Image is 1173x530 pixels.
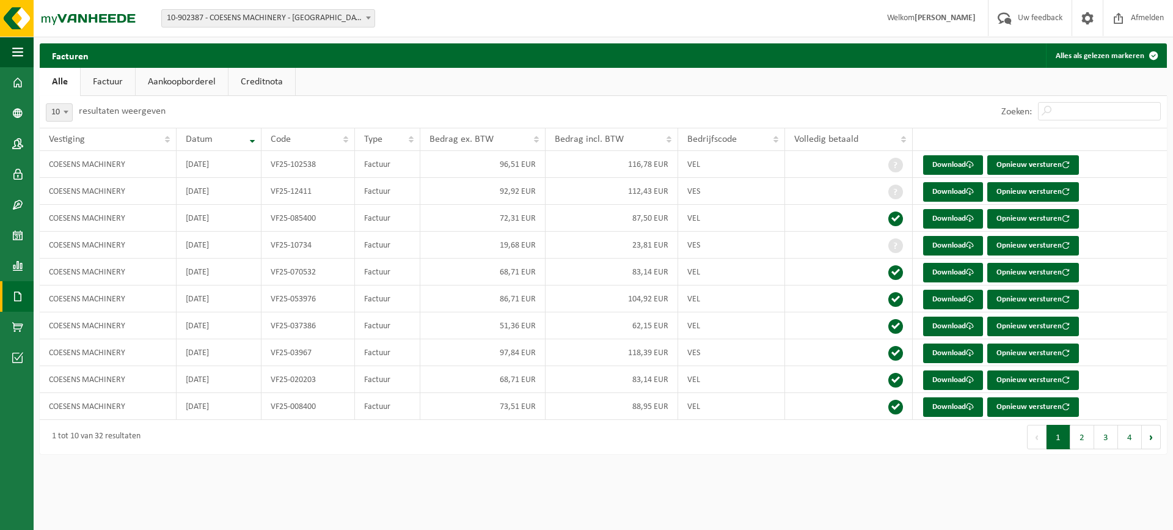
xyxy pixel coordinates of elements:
[1142,425,1161,449] button: Next
[1118,425,1142,449] button: 4
[546,178,678,205] td: 112,43 EUR
[261,312,355,339] td: VF25-037386
[261,339,355,366] td: VF25-03967
[136,68,228,96] a: Aankoopborderel
[177,339,261,366] td: [DATE]
[987,182,1079,202] button: Opnieuw versturen
[261,285,355,312] td: VF25-053976
[355,366,420,393] td: Factuur
[177,205,261,232] td: [DATE]
[687,134,737,144] span: Bedrijfscode
[177,393,261,420] td: [DATE]
[1094,425,1118,449] button: 3
[1001,107,1032,117] label: Zoeken:
[355,205,420,232] td: Factuur
[364,134,382,144] span: Type
[678,285,785,312] td: VEL
[915,13,976,23] strong: [PERSON_NAME]
[987,344,1079,363] button: Opnieuw versturen
[987,155,1079,175] button: Opnieuw versturen
[261,259,355,285] td: VF25-070532
[678,232,785,259] td: VES
[420,259,546,285] td: 68,71 EUR
[923,155,983,175] a: Download
[40,205,177,232] td: COESENS MACHINERY
[355,178,420,205] td: Factuur
[923,397,983,417] a: Download
[261,393,355,420] td: VF25-008400
[46,426,141,448] div: 1 tot 10 van 32 resultaten
[678,151,785,178] td: VEL
[420,366,546,393] td: 68,71 EUR
[546,393,678,420] td: 88,95 EUR
[40,339,177,366] td: COESENS MACHINERY
[40,285,177,312] td: COESENS MACHINERY
[923,263,983,282] a: Download
[420,339,546,366] td: 97,84 EUR
[987,209,1079,229] button: Opnieuw versturen
[555,134,624,144] span: Bedrag incl. BTW
[546,259,678,285] td: 83,14 EUR
[923,370,983,390] a: Download
[355,259,420,285] td: Factuur
[678,339,785,366] td: VES
[546,366,678,393] td: 83,14 EUR
[177,232,261,259] td: [DATE]
[420,232,546,259] td: 19,68 EUR
[177,312,261,339] td: [DATE]
[420,285,546,312] td: 86,71 EUR
[546,232,678,259] td: 23,81 EUR
[40,232,177,259] td: COESENS MACHINERY
[40,259,177,285] td: COESENS MACHINERY
[1047,425,1070,449] button: 1
[987,263,1079,282] button: Opnieuw versturen
[40,43,101,67] h2: Facturen
[186,134,213,144] span: Datum
[355,151,420,178] td: Factuur
[1046,43,1166,68] button: Alles als gelezen markeren
[987,397,1079,417] button: Opnieuw versturen
[49,134,85,144] span: Vestiging
[46,104,72,121] span: 10
[81,68,135,96] a: Factuur
[546,151,678,178] td: 116,78 EUR
[678,178,785,205] td: VES
[678,312,785,339] td: VEL
[420,151,546,178] td: 96,51 EUR
[678,393,785,420] td: VEL
[923,290,983,309] a: Download
[923,344,983,363] a: Download
[678,205,785,232] td: VEL
[177,259,261,285] td: [DATE]
[228,68,295,96] a: Creditnota
[987,236,1079,256] button: Opnieuw versturen
[177,285,261,312] td: [DATE]
[40,178,177,205] td: COESENS MACHINERY
[355,393,420,420] td: Factuur
[420,205,546,232] td: 72,31 EUR
[261,366,355,393] td: VF25-020203
[420,393,546,420] td: 73,51 EUR
[261,178,355,205] td: VF25-12411
[355,285,420,312] td: Factuur
[987,317,1079,336] button: Opnieuw versturen
[546,312,678,339] td: 62,15 EUR
[546,205,678,232] td: 87,50 EUR
[271,134,291,144] span: Code
[678,259,785,285] td: VEL
[355,339,420,366] td: Factuur
[162,10,375,27] span: 10-902387 - COESENS MACHINERY - GERAARDSBERGEN
[923,317,983,336] a: Download
[420,312,546,339] td: 51,36 EUR
[161,9,375,28] span: 10-902387 - COESENS MACHINERY - GERAARDSBERGEN
[420,178,546,205] td: 92,92 EUR
[1027,425,1047,449] button: Previous
[678,366,785,393] td: VEL
[40,151,177,178] td: COESENS MACHINERY
[177,151,261,178] td: [DATE]
[923,182,983,202] a: Download
[546,339,678,366] td: 118,39 EUR
[79,106,166,116] label: resultaten weergeven
[40,366,177,393] td: COESENS MACHINERY
[429,134,494,144] span: Bedrag ex. BTW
